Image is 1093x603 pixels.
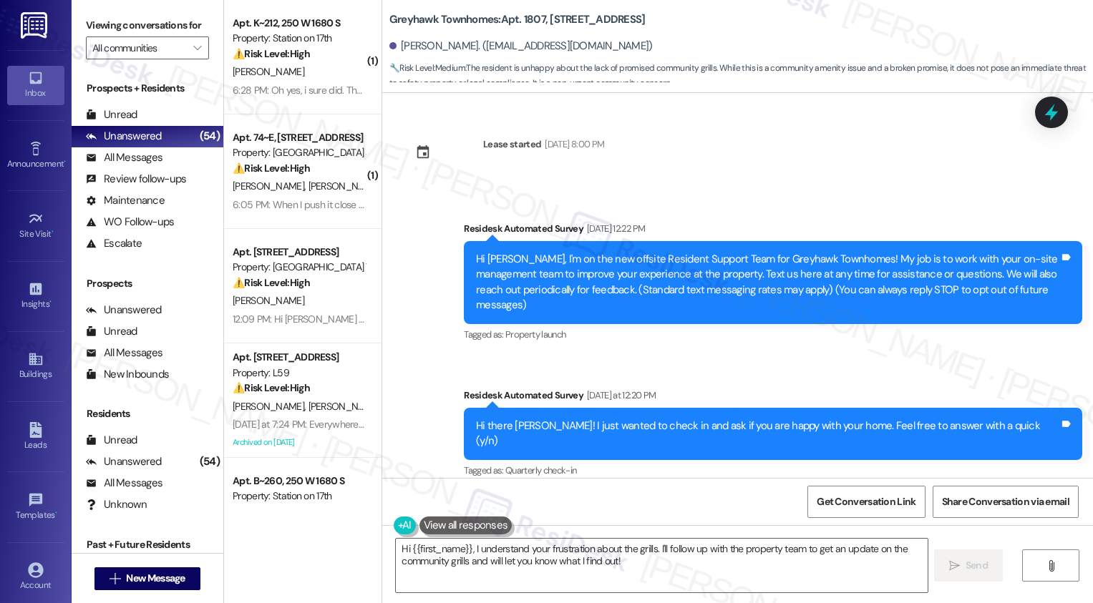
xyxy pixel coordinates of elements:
span: [PERSON_NAME] [308,400,384,413]
div: Maintenance [86,193,165,208]
a: Templates • [7,488,64,526]
div: Residents [72,406,223,421]
span: • [55,508,57,518]
div: [DATE] 8:00 PM [541,137,604,152]
i:  [949,560,960,572]
i:  [193,42,201,54]
div: Apt. [STREET_ADDRESS] [233,350,365,365]
span: Share Conversation via email [942,494,1069,509]
span: [PERSON_NAME] [308,180,379,192]
i:  [110,573,120,584]
div: Prospects + Residents [72,81,223,96]
a: Account [7,558,64,597]
button: Send [934,549,1004,582]
div: Apt. B~260, 250 W 1680 S [233,474,365,489]
span: [PERSON_NAME] [233,400,309,413]
span: : The resident is unhappy about the lack of promised community grills. While this is a community ... [389,61,1093,92]
strong: ⚠️ Risk Level: High [233,162,310,175]
span: • [52,227,54,237]
span: Property launch [505,328,565,340]
div: Residesk Automated Survey [464,221,1082,241]
div: Property: Station on 17th [233,489,365,504]
div: New Inbounds [86,367,169,382]
img: ResiDesk Logo [21,12,50,39]
div: All Messages [86,345,162,361]
b: Greyhawk Townhomes: Apt. 1807, [STREET_ADDRESS] [389,12,646,27]
div: Property: [GEOGRAPHIC_DATA] at [GEOGRAPHIC_DATA] [233,145,365,160]
div: WO Follow-ups [86,215,174,230]
div: Unanswered [86,303,162,318]
span: Get Conversation Link [817,494,915,509]
div: Apt. 74~E, [STREET_ADDRESS] [233,130,365,145]
div: Residesk Automated Survey [464,388,1082,408]
div: (54) [196,451,223,473]
div: 6:28 PM: Oh yes, i sure did. They allowed me to get a ring camera, which did bring some peace of ... [233,84,662,97]
span: Quarterly check-in [505,464,576,476]
div: Lease started [483,137,542,152]
span: [PERSON_NAME] [233,65,304,78]
span: • [64,157,66,167]
div: All Messages [86,476,162,491]
div: Property: L59 [233,366,365,381]
span: • [49,297,52,307]
div: Unanswered [86,129,162,144]
div: Unanswered [86,454,162,469]
i:  [1046,560,1056,572]
div: Tagged as: [464,460,1082,481]
textarea: Hi {{first_name}}, I understand your frustration about the grills. I'll follow up with the proper... [396,539,928,592]
div: Unread [86,107,137,122]
div: Escalate [86,236,142,251]
div: Prospects [72,276,223,291]
div: Unknown [86,497,147,512]
span: [PERSON_NAME] [233,180,309,192]
div: Apt. K~212, 250 W 1680 S [233,16,365,31]
strong: ⚠️ Risk Level: High [233,276,310,289]
div: [DATE] at 12:20 PM [583,388,656,403]
button: Get Conversation Link [807,486,925,518]
div: Past + Future Residents [72,537,223,552]
div: Hi there [PERSON_NAME]! I just wanted to check in and ask if you are happy with your home. Feel f... [476,418,1059,449]
button: New Message [94,567,200,590]
div: [PERSON_NAME]. ([EMAIL_ADDRESS][DOMAIN_NAME]) [389,39,653,54]
div: [DATE] 12:22 PM [583,221,645,236]
div: Apt. [STREET_ADDRESS] [233,245,365,260]
span: [PERSON_NAME] [233,294,304,307]
a: Buildings [7,347,64,386]
span: Send [966,558,988,573]
a: Site Visit • [7,207,64,245]
div: Unread [86,324,137,339]
strong: ⚠️ Risk Level: High [233,47,310,60]
a: Inbox [7,66,64,104]
strong: ⚠️ Risk Level: High [233,381,310,394]
input: All communities [92,36,186,59]
div: (54) [196,125,223,147]
div: Archived on [DATE] [231,433,366,451]
div: All Messages [86,150,162,165]
strong: 🔧 Risk Level: Medium [389,62,465,74]
div: Review follow-ups [86,172,186,187]
span: New Message [126,571,185,586]
div: Property: [GEOGRAPHIC_DATA] Townhomes [233,260,365,275]
label: Viewing conversations for [86,14,209,36]
div: Property: Station on 17th [233,31,365,46]
div: Hi [PERSON_NAME], I'm on the new offsite Resident Support Team for Greyhawk Townhomes! My job is ... [476,252,1059,313]
div: Tagged as: [464,324,1082,345]
a: Leads [7,418,64,456]
a: Insights • [7,277,64,315]
div: Unread [86,433,137,448]
button: Share Conversation via email [933,486,1079,518]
